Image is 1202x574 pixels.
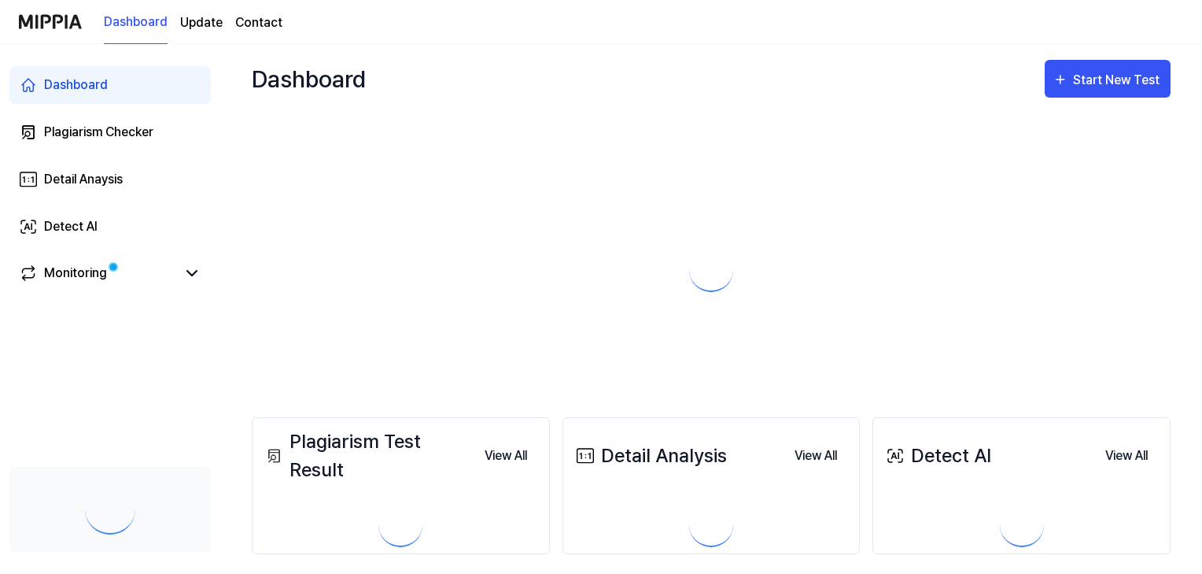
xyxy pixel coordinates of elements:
div: Detail Analysis [573,442,727,470]
div: Detect AI [883,442,991,470]
div: Detect AI [44,217,98,236]
a: View All [1093,439,1160,472]
a: Dashboard [9,66,211,104]
a: Monitoring [19,264,176,283]
div: Dashboard [44,76,108,94]
button: View All [1093,440,1160,472]
a: View All [782,439,850,472]
a: Plagiarism Checker [9,113,211,151]
button: View All [472,440,540,472]
div: Monitoring [44,264,107,283]
button: View All [782,440,850,472]
a: Detail Anaysis [9,161,211,198]
button: Start New Test [1045,60,1171,98]
div: Dashboard [252,60,366,98]
div: Plagiarism Checker [44,123,153,142]
div: Detail Anaysis [44,170,123,189]
a: Update [180,13,223,32]
a: Contact [235,13,282,32]
a: Detect AI [9,208,211,246]
div: Start New Test [1073,70,1163,91]
div: Plagiarism Test Result [262,428,472,484]
a: Dashboard [104,1,168,44]
a: View All [472,439,540,472]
